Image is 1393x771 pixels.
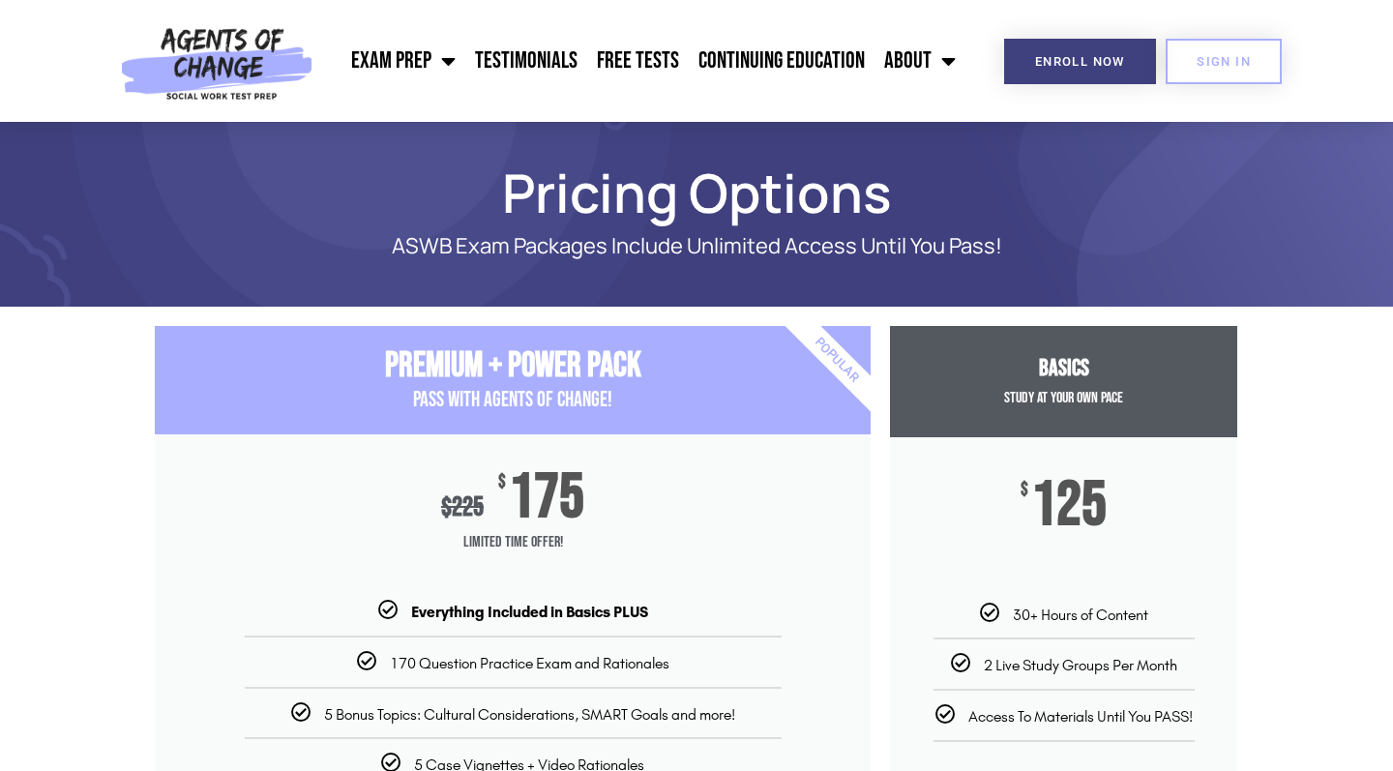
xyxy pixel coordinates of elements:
[1004,39,1156,84] a: Enroll Now
[155,345,871,387] h3: Premium + Power Pack
[984,656,1177,674] span: 2 Live Study Groups Per Month
[689,37,874,85] a: Continuing Education
[324,705,735,724] span: 5 Bonus Topics: Cultural Considerations, SMART Goals and more!
[322,37,966,85] nav: Menu
[587,37,689,85] a: Free Tests
[390,654,669,672] span: 170 Question Practice Exam and Rationales
[1166,39,1282,84] a: SIGN IN
[1197,55,1251,68] span: SIGN IN
[155,523,871,562] span: Limited Time Offer!
[874,37,965,85] a: About
[222,234,1171,258] p: ASWB Exam Packages Include Unlimited Access Until You Pass!
[498,473,506,492] span: $
[411,603,648,621] b: Everything Included in Basics PLUS
[1013,606,1148,624] span: 30+ Hours of Content
[441,491,484,523] div: 225
[145,170,1248,215] h1: Pricing Options
[968,707,1193,726] span: Access To Materials Until You PASS!
[441,491,452,523] span: $
[726,249,949,472] div: Popular
[413,387,612,413] span: PASS with AGENTS OF CHANGE!
[1035,55,1125,68] span: Enroll Now
[1021,481,1028,500] span: $
[509,473,584,523] span: 175
[1031,481,1107,531] span: 125
[341,37,465,85] a: Exam Prep
[890,355,1237,383] h3: Basics
[465,37,587,85] a: Testimonials
[1004,389,1123,407] span: Study at your Own Pace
